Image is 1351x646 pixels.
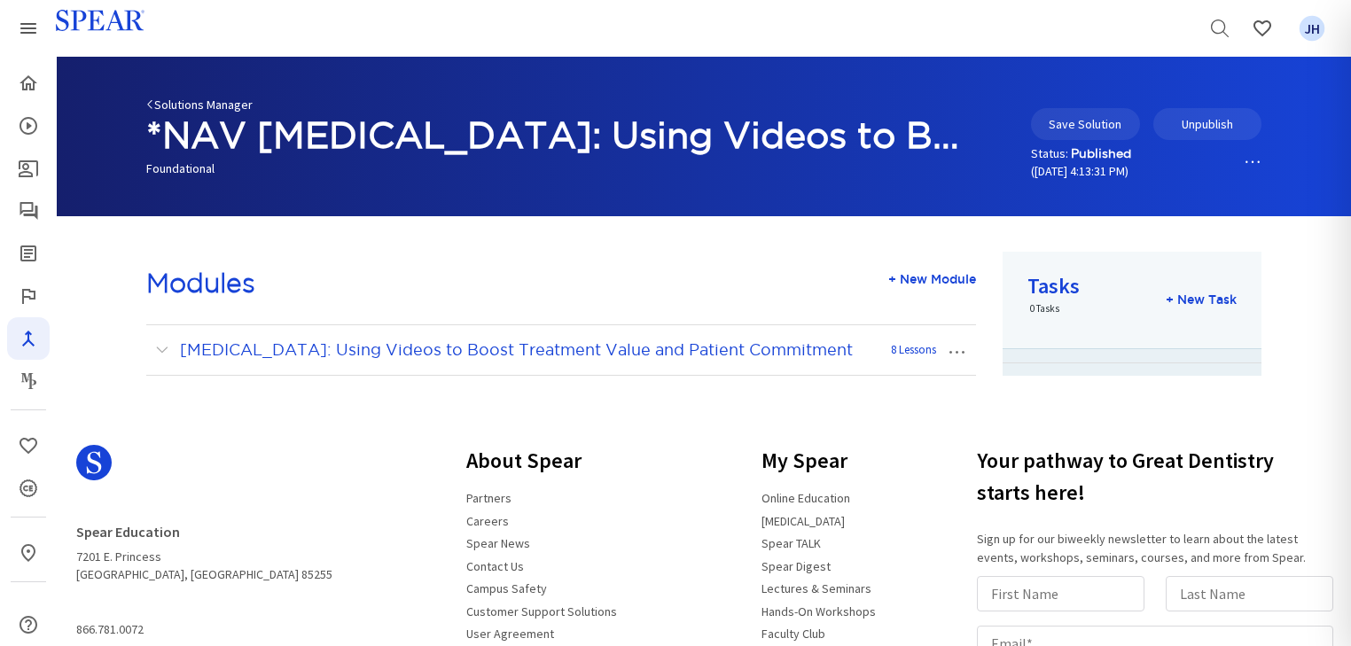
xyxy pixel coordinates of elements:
svg: Spear Logo [76,445,112,480]
input: Last Name [1166,576,1333,611]
h3: Tasks [1027,275,1080,298]
strong: Published [1071,146,1131,160]
input: First Name [977,576,1144,611]
a: Help [7,603,50,646]
p: Sign up for our biweekly newsletter to learn about the latest events, workshops, seminars, course... [977,530,1340,567]
button: Save Solution [1031,108,1140,140]
div: ([DATE] 4:13:31 PM) [1031,162,1131,180]
h3: My Spear [751,438,886,484]
a: Partners [456,483,522,513]
a: Favorites [1241,7,1284,50]
button: Unpublish [1153,108,1262,140]
a: My Study Club [7,596,50,639]
button: … [937,336,976,364]
span: Status: [1031,145,1068,161]
a: Spear Talk [7,190,50,232]
a: Navigator Pro [7,317,50,360]
a: Spear Digest [751,551,841,581]
a: Solutions Manager [146,97,253,113]
a: Favorites [1291,7,1333,50]
a: CE Credits [7,467,50,510]
a: Hands-On Workshops [751,596,886,627]
div: + New Task [1166,291,1237,308]
a: … [1244,147,1261,175]
a: 866.781.0072 [76,615,154,645]
a: Spear News [456,528,541,558]
p: 0 Tasks [1027,302,1080,316]
a: Favorites [7,424,50,467]
a: Campus Safety [456,573,558,603]
a: Lectures & Seminars [751,573,882,603]
a: Courses [7,105,50,147]
a: Search [1199,7,1241,50]
a: Spear Logo [76,438,332,502]
a: Online Education [751,483,861,513]
a: Patient Education [7,147,50,190]
a: Spear Products [7,7,50,50]
span: Foundational [146,160,215,176]
a: Spear Education [76,516,191,548]
span: [MEDICAL_DATA]: Using Videos to Boost Treatment Value and Patient Commitment [180,341,853,358]
h3: Your pathway to Great Dentistry starts here! [977,438,1340,516]
a: Customer Support Solutions [456,596,628,627]
a: Faculty Club Elite [7,275,50,317]
h1: *NAV [MEDICAL_DATA]: Using Videos to Boost Treatment Value and Patient Commitment [146,112,976,160]
div: 8 Lessons [891,342,936,359]
a: Home [7,62,50,105]
h3: About Spear [456,438,628,484]
a: Spear TALK [751,528,832,558]
span: + New Module [888,272,976,286]
a: In-Person & Virtual [7,532,50,574]
a: Contact Us [456,551,535,581]
a: Masters Program [7,360,50,402]
a: Spear Digest [7,232,50,275]
address: 7201 E. Princess [GEOGRAPHIC_DATA], [GEOGRAPHIC_DATA] 85255 [76,516,332,583]
h2: Modules [146,269,255,298]
a: [MEDICAL_DATA] [751,506,855,536]
span: JH [1300,16,1325,42]
a: Careers [456,506,519,536]
a: [MEDICAL_DATA]: Using Videos to Boost Treatment Value and Patient Commitment8 Lessons [146,330,937,370]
